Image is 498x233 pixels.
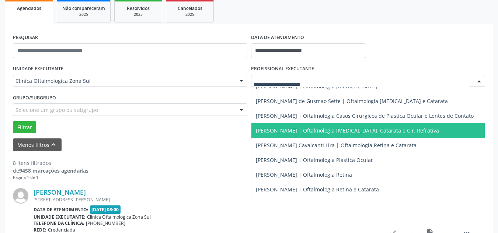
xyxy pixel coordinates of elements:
span: [PERSON_NAME] | Oftalmologia Retina e Catarata [256,186,379,193]
span: [PERSON_NAME] Cavalcanti Lira | Oftalmologia Retina e Catarata [256,142,417,149]
span: [PERSON_NAME] | Oftalmologia [MEDICAL_DATA], Catarata e Cir. Refrativa [256,127,439,134]
div: 2025 [120,12,157,17]
span: [PHONE_NUMBER] [86,220,125,226]
div: 2025 [171,12,208,17]
span: Clinica Oftalmologica Zona Sul [15,77,232,85]
b: Rede: [34,227,46,233]
button: Filtrar [13,121,36,134]
img: img [13,188,28,204]
a: [PERSON_NAME] [34,188,86,196]
div: de [13,167,88,174]
span: [PERSON_NAME] | Oftalmologia Casos Cirurgicos de Plastica Ocular e Lentes de Contato [256,112,474,119]
label: PESQUISAR [13,32,38,43]
span: Clinica Oftalmologica Zona Sul [87,214,151,220]
div: [STREET_ADDRESS][PERSON_NAME] [34,197,375,203]
span: [PERSON_NAME] de Gusmao Sette | Oftalmologia [MEDICAL_DATA] e Catarata [256,98,448,105]
label: PROFISSIONAL EXECUTANTE [251,63,314,75]
i: keyboard_arrow_up [49,141,58,149]
div: 2025 [62,12,105,17]
label: UNIDADE EXECUTANTE [13,63,63,75]
strong: 9458 marcações agendadas [19,167,88,174]
button: Menos filtroskeyboard_arrow_up [13,138,62,151]
b: Unidade executante: [34,214,86,220]
span: [PERSON_NAME] | Oftalmologia Retina [256,171,352,178]
span: Cancelados [178,5,202,11]
label: Grupo/Subgrupo [13,92,56,103]
div: 8 itens filtrados [13,159,88,167]
b: Data de atendimento: [34,206,88,213]
span: Não compareceram [62,5,105,11]
span: [DATE] 08:00 [90,205,121,214]
span: [PERSON_NAME] | Oftalmologia Plastica Ocular [256,156,373,163]
span: Credenciada [48,227,75,233]
div: Página 1 de 1 [13,174,88,181]
span: Selecione um grupo ou subgrupo [15,106,98,114]
label: DATA DE ATENDIMENTO [251,32,304,43]
b: Telefone da clínica: [34,220,84,226]
span: Agendados [17,5,41,11]
span: Resolvidos [127,5,150,11]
